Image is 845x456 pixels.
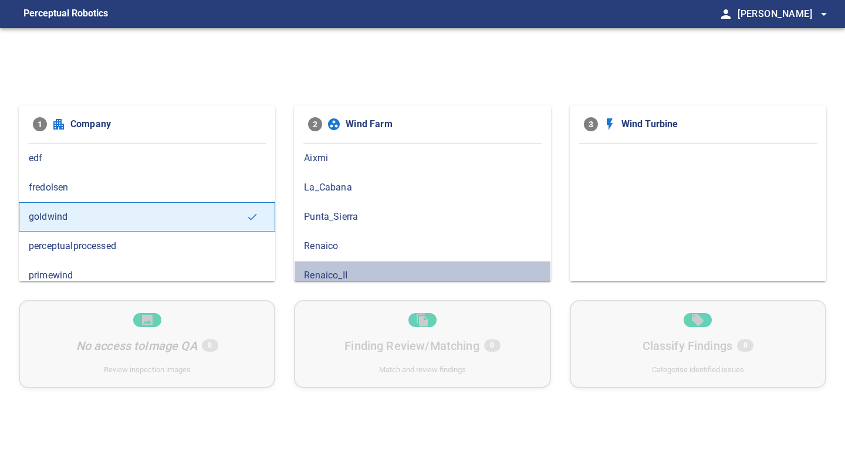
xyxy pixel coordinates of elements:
div: Aixmi [294,144,550,173]
div: Renaico_II [294,261,550,290]
span: La_Cabana [304,181,540,195]
span: Wind Turbine [621,117,812,131]
span: Wind Farm [346,117,536,131]
span: primewind [29,268,265,283]
span: person [719,7,733,21]
div: Renaico [294,232,550,261]
span: Renaico_II [304,268,540,283]
div: Punta_Sierra [294,202,550,232]
div: perceptualprocessed [19,232,275,261]
span: fredolsen [29,181,265,195]
div: fredolsen [19,173,275,202]
div: goldwind [19,202,275,232]
span: Punta_Sierra [304,210,540,224]
span: 3 [584,117,598,131]
span: goldwind [29,210,246,224]
span: edf [29,151,265,165]
span: [PERSON_NAME] [738,6,831,22]
span: 2 [308,117,322,131]
span: arrow_drop_down [817,7,831,21]
span: Aixmi [304,151,540,165]
button: [PERSON_NAME] [733,2,831,26]
div: edf [19,144,275,173]
div: primewind [19,261,275,290]
span: Company [70,117,261,131]
span: 1 [33,117,47,131]
span: Renaico [304,239,540,253]
figcaption: Perceptual Robotics [23,5,108,23]
div: La_Cabana [294,173,550,202]
span: perceptualprocessed [29,239,265,253]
